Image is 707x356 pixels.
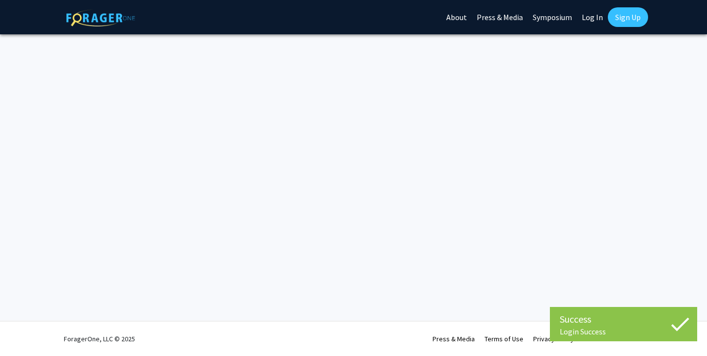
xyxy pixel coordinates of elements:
a: Privacy Policy [533,334,574,343]
img: ForagerOne Logo [66,9,135,26]
div: Success [560,312,687,327]
div: ForagerOne, LLC © 2025 [64,322,135,356]
a: Terms of Use [485,334,523,343]
div: Login Success [560,327,687,336]
a: Press & Media [433,334,475,343]
a: Sign Up [608,7,648,27]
